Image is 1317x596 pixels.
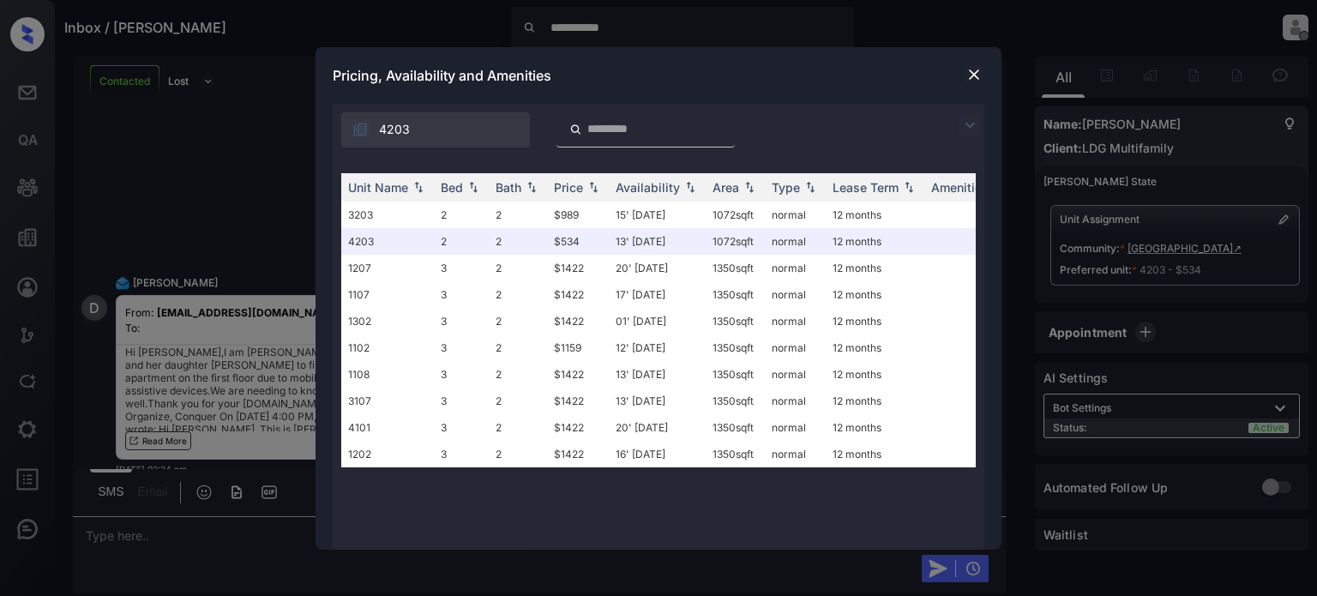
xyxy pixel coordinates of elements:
td: 2 [489,388,547,414]
img: sorting [741,181,758,193]
td: 13' [DATE] [609,361,706,388]
td: $1422 [547,308,609,334]
td: 12 months [826,228,924,255]
td: 16' [DATE] [609,441,706,467]
td: 1207 [341,255,434,281]
div: Pricing, Availability and Amenities [316,47,1001,104]
td: 20' [DATE] [609,414,706,441]
td: 3 [434,388,489,414]
td: normal [765,281,826,308]
td: $1422 [547,281,609,308]
div: Price [554,180,583,195]
td: 3 [434,334,489,361]
td: 3107 [341,388,434,414]
td: $1422 [547,361,609,388]
img: icon-zuma [959,115,980,135]
td: 2 [489,281,547,308]
div: Type [772,180,800,195]
td: normal [765,202,826,228]
td: 2 [489,414,547,441]
td: 2 [489,334,547,361]
img: icon-zuma [352,121,369,138]
td: 12 months [826,281,924,308]
td: 12 months [826,334,924,361]
div: Availability [616,180,680,195]
td: normal [765,308,826,334]
td: 3 [434,361,489,388]
td: 2 [489,361,547,388]
td: 1350 sqft [706,281,765,308]
img: sorting [802,181,819,193]
td: 1202 [341,441,434,467]
td: $989 [547,202,609,228]
td: 3 [434,414,489,441]
td: 17' [DATE] [609,281,706,308]
td: 1072 sqft [706,228,765,255]
div: Lease Term [833,180,899,195]
td: 1108 [341,361,434,388]
td: 1102 [341,334,434,361]
td: 1350 sqft [706,361,765,388]
td: 12 months [826,255,924,281]
td: 2 [489,202,547,228]
div: Area [713,180,739,195]
td: 01' [DATE] [609,308,706,334]
td: 1350 sqft [706,255,765,281]
img: icon-zuma [569,122,582,137]
td: normal [765,388,826,414]
td: $1422 [547,255,609,281]
td: 3203 [341,202,434,228]
td: $1422 [547,414,609,441]
img: sorting [900,181,917,193]
td: $534 [547,228,609,255]
div: Amenities [931,180,989,195]
td: 1072 sqft [706,202,765,228]
td: 1350 sqft [706,388,765,414]
td: 3 [434,255,489,281]
td: normal [765,361,826,388]
img: sorting [465,181,482,193]
div: Bed [441,180,463,195]
td: 1107 [341,281,434,308]
td: 2 [489,441,547,467]
td: 1350 sqft [706,334,765,361]
td: 4101 [341,414,434,441]
td: 12 months [826,361,924,388]
td: 13' [DATE] [609,228,706,255]
td: 13' [DATE] [609,388,706,414]
img: sorting [682,181,699,193]
td: normal [765,255,826,281]
td: 12' [DATE] [609,334,706,361]
td: 12 months [826,202,924,228]
td: 1302 [341,308,434,334]
td: $1422 [547,388,609,414]
td: 12 months [826,388,924,414]
td: 2 [489,255,547,281]
td: 12 months [826,308,924,334]
td: 3 [434,441,489,467]
div: Unit Name [348,180,408,195]
td: $1159 [547,334,609,361]
td: 2 [489,308,547,334]
td: normal [765,414,826,441]
td: 12 months [826,414,924,441]
td: 3 [434,281,489,308]
td: normal [765,228,826,255]
td: $1422 [547,441,609,467]
td: 3 [434,308,489,334]
td: 2 [434,202,489,228]
td: 2 [434,228,489,255]
img: close [965,66,983,83]
span: 4203 [379,120,410,139]
td: 1350 sqft [706,441,765,467]
td: 12 months [826,441,924,467]
img: sorting [410,181,427,193]
td: normal [765,441,826,467]
td: 4203 [341,228,434,255]
td: 2 [489,228,547,255]
img: sorting [523,181,540,193]
td: normal [765,334,826,361]
img: sorting [585,181,602,193]
td: 1350 sqft [706,414,765,441]
td: 15' [DATE] [609,202,706,228]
